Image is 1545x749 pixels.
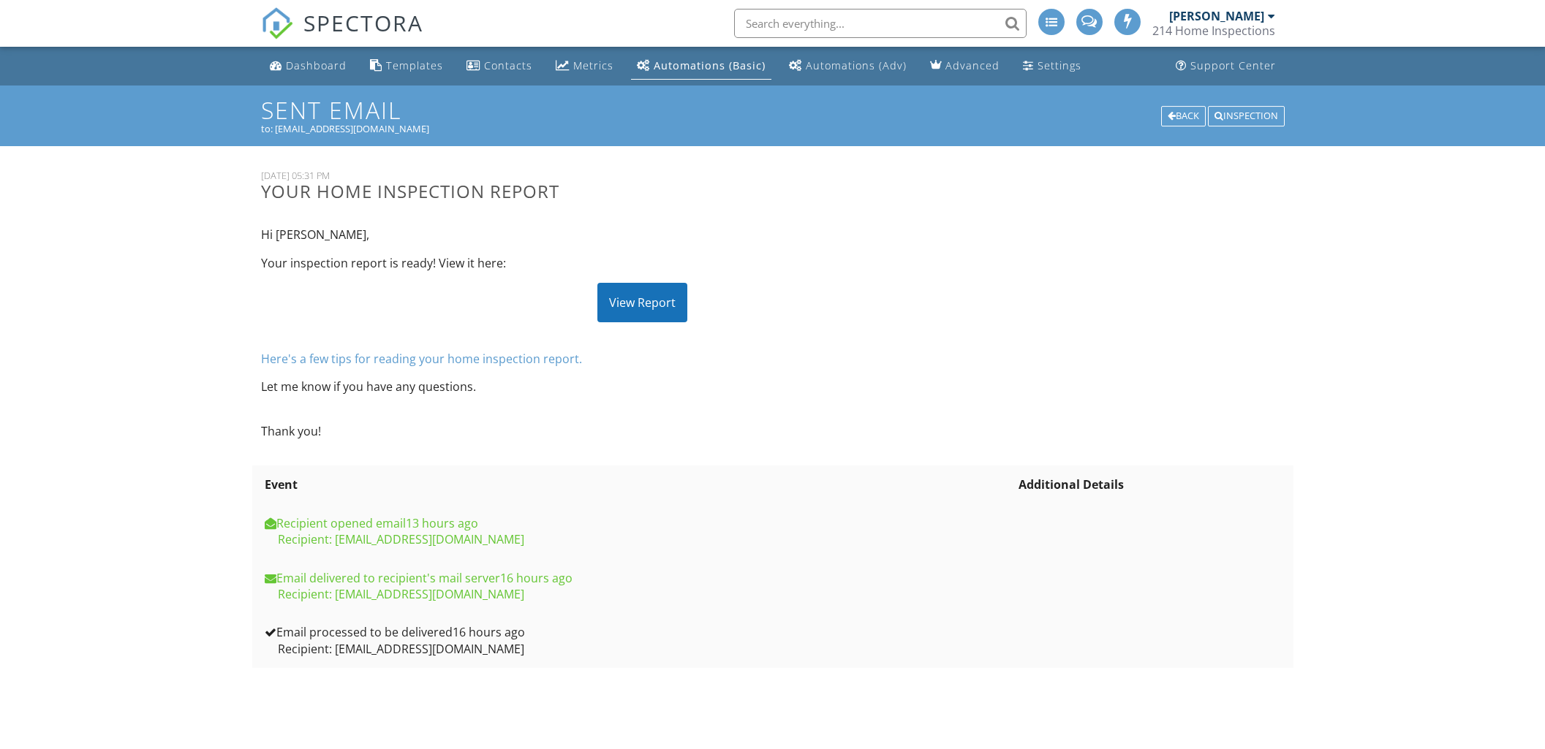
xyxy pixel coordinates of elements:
div: Recipient: [EMAIL_ADDRESS][DOMAIN_NAME] [265,641,1011,657]
a: Metrics [550,53,619,80]
div: Back [1161,106,1206,126]
div: Contacts [484,58,532,72]
a: Dashboard [264,53,352,80]
a: SPECTORA [261,20,423,50]
div: Support Center [1190,58,1276,72]
span: SPECTORA [303,7,423,38]
div: Templates [386,58,443,72]
a: Automations (Advanced) [783,53,913,80]
span: 2025-08-27T21:31:23Z [453,624,525,640]
div: Metrics [573,58,613,72]
span: 2025-08-27T21:31:24Z [500,570,573,586]
div: 214 Home Inspections [1152,23,1275,38]
p: Thank you! [261,423,1024,439]
div: Email delivered to recipient's mail server [265,570,1011,586]
a: Here's a few tips for reading your home inspection report. [261,351,582,367]
a: Advanced [924,53,1005,80]
input: Search everything... [734,9,1027,38]
div: Recipient opened email [265,515,1011,531]
img: The Best Home Inspection Software - Spectora [261,7,293,39]
p: Let me know if you have any questions. [261,379,1024,395]
a: Support Center [1170,53,1282,80]
div: Automations (Basic) [654,58,766,72]
a: Inspection [1208,108,1285,121]
a: Automations (Basic) [631,53,771,80]
div: Recipient: [EMAIL_ADDRESS][DOMAIN_NAME] [265,531,1011,547]
a: Back [1161,108,1208,121]
th: Event [261,465,1015,503]
div: Recipient: [EMAIL_ADDRESS][DOMAIN_NAME] [265,586,1011,602]
h1: Sent Email [261,97,1285,123]
a: Contacts [461,53,538,80]
div: View Report [597,283,687,322]
p: Hi [PERSON_NAME], [261,227,1024,243]
div: [PERSON_NAME] [1169,9,1264,23]
div: [DATE] 05:31 PM [261,170,1024,181]
a: View Report [597,294,687,311]
p: Your inspection report is ready! View it here: [261,255,1024,271]
div: Settings [1038,58,1081,72]
a: Templates [364,53,449,80]
div: Dashboard [286,58,347,72]
a: Settings [1017,53,1087,80]
div: Email processed to be delivered [265,624,1011,640]
h3: Your Home Inspection Report [261,181,1024,201]
div: Inspection [1208,106,1285,126]
th: Additional Details [1015,465,1285,503]
div: Advanced [945,58,1000,72]
div: to: [EMAIL_ADDRESS][DOMAIN_NAME] [261,123,1285,134]
span: 2025-08-27T23:55:50Z [406,515,478,531]
div: Automations (Adv) [806,58,907,72]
